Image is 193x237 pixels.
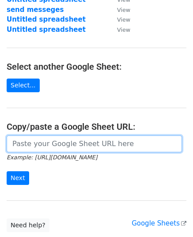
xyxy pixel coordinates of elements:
small: View [117,26,130,33]
a: View [108,26,130,34]
a: Google Sheets [132,219,186,227]
small: Example: [URL][DOMAIN_NAME] [7,154,97,161]
h4: Select another Google Sheet: [7,61,186,72]
iframe: Chat Widget [149,195,193,237]
input: Paste your Google Sheet URL here [7,135,182,152]
a: Untitled spreadsheet [7,26,86,34]
a: Select... [7,79,40,92]
a: Untitled spreadsheet [7,15,86,23]
a: View [108,15,130,23]
input: Next [7,171,29,185]
small: View [117,16,130,23]
a: Need help? [7,218,49,232]
a: send messeges [7,6,64,14]
a: View [108,6,130,14]
h4: Copy/paste a Google Sheet URL: [7,121,186,132]
small: View [117,7,130,13]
